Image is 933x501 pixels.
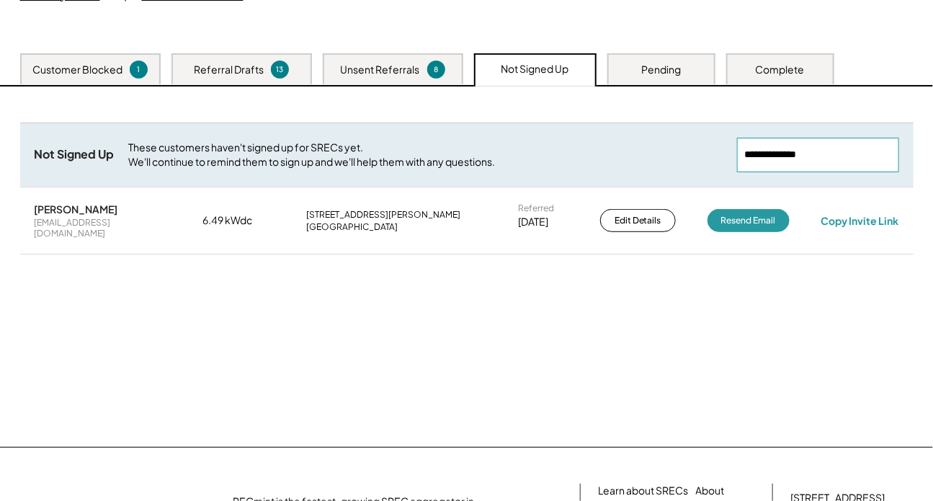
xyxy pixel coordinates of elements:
[518,215,548,229] div: [DATE]
[35,147,115,162] div: Not Signed Up
[501,62,569,76] div: Not Signed Up
[273,64,287,75] div: 13
[341,63,420,77] div: Unsent Referrals
[132,64,146,75] div: 1
[202,213,274,228] div: 6.49 kWdc
[696,484,725,498] a: About
[35,217,171,239] div: [EMAIL_ADDRESS][DOMAIN_NAME]
[707,209,790,232] button: Resend Email
[306,209,460,221] div: [STREET_ADDRESS][PERSON_NAME]
[35,203,118,216] div: [PERSON_NAME]
[32,63,122,77] div: Customer Blocked
[600,209,676,232] button: Edit Details
[756,63,805,77] div: Complete
[306,221,398,233] div: [GEOGRAPHIC_DATA]
[129,141,723,169] div: These customers haven't signed up for SRECs yet. We'll continue to remind them to sign up and we'...
[821,214,898,227] div: Copy Invite Link
[429,64,443,75] div: 8
[641,63,681,77] div: Pending
[194,63,264,77] div: Referral Drafts
[518,203,554,214] div: Referred
[599,484,689,498] a: Learn about SRECs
